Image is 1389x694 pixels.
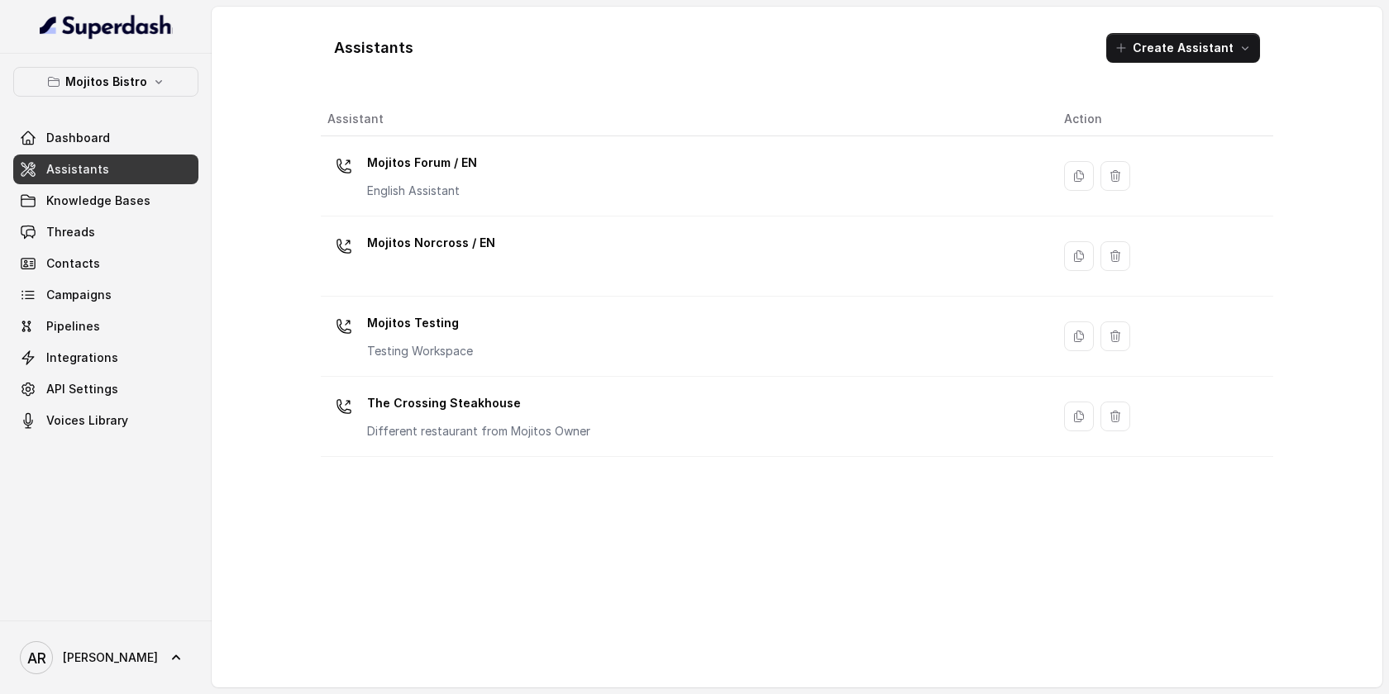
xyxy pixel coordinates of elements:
th: Assistant [321,102,1051,136]
a: Campaigns [13,280,198,310]
a: Threads [13,217,198,247]
a: Integrations [13,343,198,373]
p: Different restaurant from Mojitos Owner [367,423,590,440]
p: Mojitos Norcross / EN [367,230,495,256]
a: Voices Library [13,406,198,435]
a: Dashboard [13,123,198,153]
p: The Crossing Steakhouse [367,390,590,416]
button: Create Assistant [1106,33,1260,63]
p: Mojitos Bistro [65,72,147,92]
span: Voices Library [46,412,128,429]
p: Mojitos Forum / EN [367,150,477,176]
span: Dashboard [46,130,110,146]
span: Integrations [46,349,118,366]
a: Assistants [13,154,198,184]
a: Knowledge Bases [13,186,198,216]
th: Action [1051,102,1273,136]
span: Knowledge Bases [46,193,150,209]
text: AR [27,649,46,667]
a: Pipelines [13,311,198,341]
p: English Assistant [367,183,477,199]
a: Contacts [13,249,198,278]
img: light.svg [40,13,173,40]
span: Pipelines [46,318,100,335]
span: Campaigns [46,287,112,303]
span: [PERSON_NAME] [63,649,158,666]
span: Threads [46,224,95,240]
span: Assistants [46,161,109,178]
a: API Settings [13,374,198,404]
span: Contacts [46,255,100,272]
button: Mojitos Bistro [13,67,198,97]
span: API Settings [46,381,118,397]
h1: Assistants [334,35,413,61]
a: [PERSON_NAME] [13,635,198,681]
p: Mojitos Testing [367,310,473,336]
p: Testing Workspace [367,343,473,359]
